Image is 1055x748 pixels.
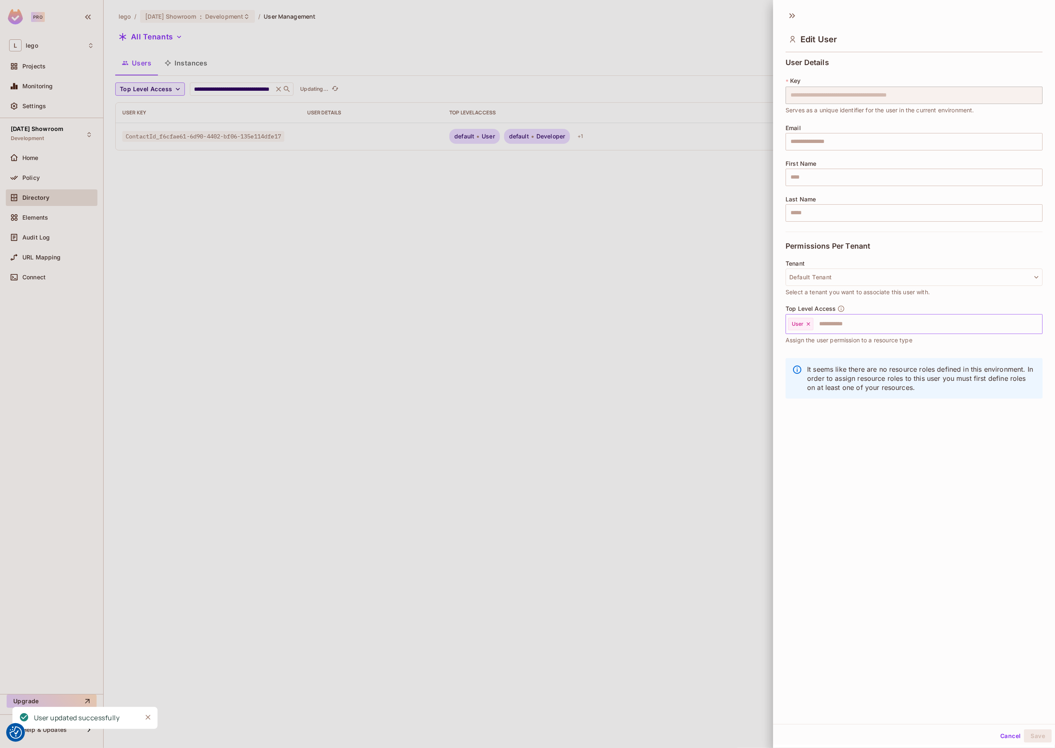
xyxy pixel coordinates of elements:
p: It seems like there are no resource roles defined in this environment. In order to assign resourc... [807,365,1036,392]
span: Last Name [786,196,816,203]
span: Assign the user permission to a resource type [786,336,912,345]
button: Close [142,711,154,724]
span: Key [790,77,800,84]
div: User updated successfully [34,713,120,723]
button: Cancel [997,729,1024,743]
img: Revisit consent button [10,726,22,739]
span: Tenant [786,260,805,267]
span: Top Level Access [786,305,836,312]
span: Serves as a unique identifier for the user in the current environment. [786,106,974,115]
span: Permissions Per Tenant [786,242,870,250]
span: Edit User [800,34,837,44]
span: Select a tenant you want to associate this user with. [786,288,930,297]
span: Email [786,125,801,131]
button: Open [1038,323,1040,324]
button: Consent Preferences [10,726,22,739]
span: First Name [786,160,817,167]
button: Default Tenant [786,269,1043,286]
div: User [788,318,813,330]
span: User [792,321,804,327]
span: User Details [786,58,829,67]
button: Save [1024,729,1052,743]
